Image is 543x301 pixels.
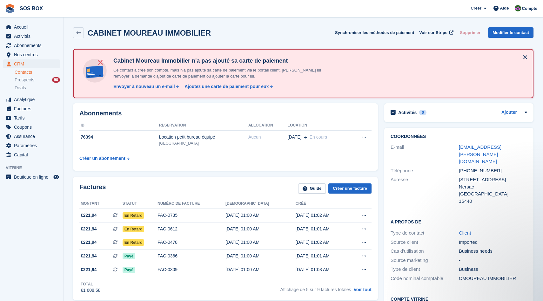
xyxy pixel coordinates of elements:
[158,199,225,209] th: Numéro de facture
[398,110,417,115] h2: Activités
[391,218,527,225] h2: A propos de
[14,32,52,41] span: Activités
[52,77,60,83] div: 90
[3,141,60,150] a: menu
[81,266,97,273] span: €221,94
[459,257,527,264] div: -
[14,104,52,113] span: Factures
[3,50,60,59] a: menu
[81,57,108,84] img: no-card-linked-e7822e413c904bf8b177c4d89f31251c4716f9871600ec3ca5bfc59e148c83f4.svg
[81,287,100,294] div: €1 608,58
[81,281,100,287] div: Total
[471,5,481,11] span: Créer
[225,266,296,273] div: [DATE] 01:00 AM
[280,287,351,292] span: Affichage de 5 sur 9 factures totales
[459,183,527,191] div: Nersac
[3,59,60,68] a: menu
[6,165,63,171] span: Vitrine
[459,198,527,205] div: 16440
[81,226,97,232] span: €221,94
[288,134,302,140] span: [DATE]
[3,123,60,132] a: menu
[159,120,248,131] th: Réservation
[459,144,501,164] a: [EMAIL_ADDRESS][PERSON_NAME][DOMAIN_NAME]
[500,5,509,11] span: Aide
[159,140,248,146] div: [GEOGRAPHIC_DATA]
[123,267,135,273] span: Payé
[296,253,350,259] div: [DATE] 01:01 AM
[113,83,175,90] div: Envoyer à nouveau un e-mail
[158,266,225,273] div: FAC-0309
[3,104,60,113] a: menu
[298,183,326,194] a: Guide
[459,176,527,183] div: [STREET_ADDRESS]
[15,69,60,75] a: Contacts
[123,239,144,246] span: En retard
[14,123,52,132] span: Coupons
[111,67,333,79] p: Ce contact a créé son compte, mais n'a pas ajouté sa carte de paiement via le portail client. [PE...
[391,167,459,174] div: Téléphone
[79,183,106,194] h2: Factures
[123,226,144,232] span: En retard
[391,144,459,165] div: E-mail
[3,132,60,141] a: menu
[3,23,60,31] a: menu
[296,199,350,209] th: Créé
[158,239,225,246] div: FAC-0478
[123,199,158,209] th: Statut
[14,41,52,50] span: Abonnements
[14,95,52,104] span: Analytique
[459,190,527,198] div: [GEOGRAPHIC_DATA]
[52,173,60,181] a: Boutique d'aperçu
[419,30,447,36] span: Voir sur Stripe
[81,253,97,259] span: €221,94
[3,32,60,41] a: menu
[17,3,45,14] a: SOS BOX
[3,113,60,122] a: menu
[14,141,52,150] span: Paramètres
[391,248,459,255] div: Cas d'utilisation
[14,50,52,59] span: Nos centres
[79,153,130,164] a: Créer un abonnement
[391,176,459,205] div: Adresse
[248,120,288,131] th: Allocation
[3,41,60,50] a: menu
[310,134,327,140] span: En cours
[5,4,15,13] img: stora-icon-8386f47178a22dfd0bd8f6a31ec36ba5ce8667c1dd55bd0f319d3a0aa187defe.svg
[296,239,350,246] div: [DATE] 01:02 AM
[15,77,60,83] a: Prospects 90
[158,226,225,232] div: FAC-0612
[419,110,426,115] div: 0
[459,275,527,282] div: CMOUREAU IMMOBILIER
[15,77,34,83] span: Prospects
[296,266,350,273] div: [DATE] 01:03 AM
[88,29,211,37] h2: CABINET MOUREAU IMMOBILIER
[79,120,159,131] th: ID
[79,155,125,162] div: Créer un abonnement
[158,212,225,219] div: FAC-0735
[288,120,351,131] th: Location
[459,266,527,273] div: Business
[111,57,333,65] h4: Cabinet Moureau Immobilier n'a pas ajouté sa carte de paiement
[225,253,296,259] div: [DATE] 01:00 AM
[184,83,269,90] div: Ajoutez une carte de paiement pour eux
[225,239,296,246] div: [DATE] 01:00 AM
[182,83,273,90] a: Ajoutez une carte de paiement pour eux
[391,229,459,237] div: Type de contact
[391,134,527,139] h2: Coordonnées
[459,248,527,255] div: Business needs
[335,27,414,38] button: Synchroniser les méthodes de paiement
[391,257,459,264] div: Source marketing
[3,95,60,104] a: menu
[225,212,296,219] div: [DATE] 01:00 AM
[158,253,225,259] div: FAC-0366
[79,199,123,209] th: Montant
[457,27,483,38] button: Supprimer
[225,199,296,209] th: [DEMOGRAPHIC_DATA]
[391,275,459,282] div: Code nominal comptable
[459,230,471,236] a: Client
[501,109,517,116] a: Ajouter
[353,287,372,292] a: Voir tout
[123,253,135,259] span: Payé
[14,150,52,159] span: Capital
